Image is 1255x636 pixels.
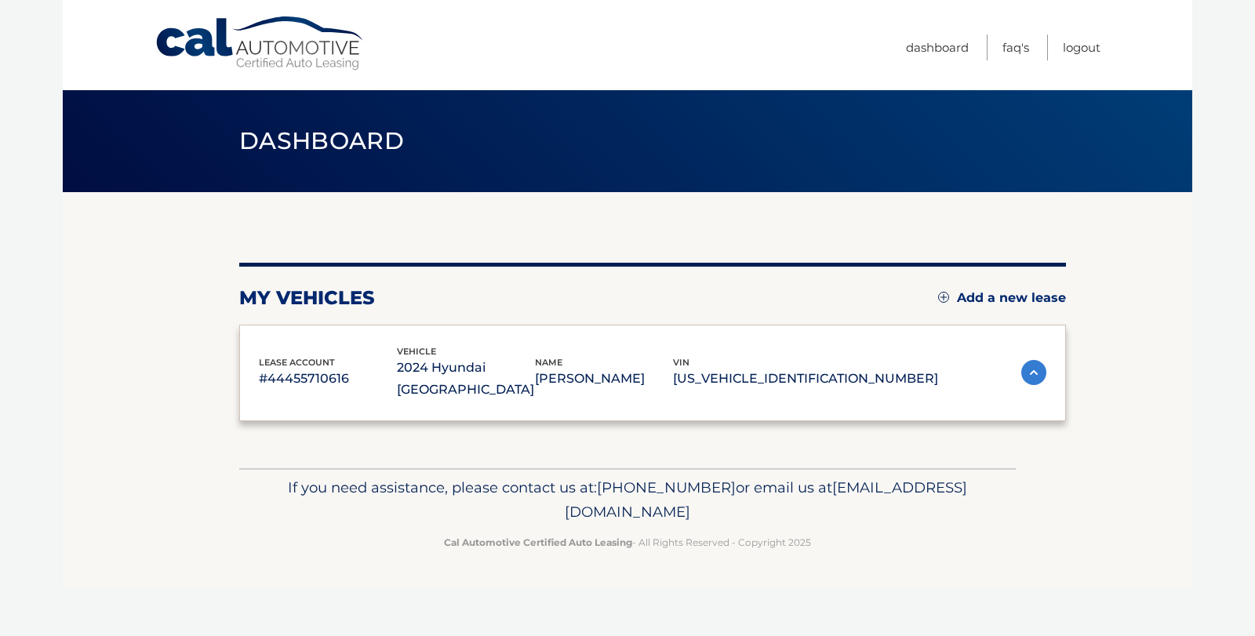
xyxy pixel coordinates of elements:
[249,534,1006,551] p: - All Rights Reserved - Copyright 2025
[249,475,1006,525] p: If you need assistance, please contact us at: or email us at
[597,478,736,496] span: [PHONE_NUMBER]
[239,126,404,155] span: Dashboard
[938,292,949,303] img: add.svg
[535,368,673,390] p: [PERSON_NAME]
[239,286,375,310] h2: my vehicles
[673,357,689,368] span: vin
[535,357,562,368] span: name
[259,357,335,368] span: lease account
[1021,360,1046,385] img: accordion-active.svg
[938,290,1066,306] a: Add a new lease
[1002,35,1029,60] a: FAQ's
[444,536,632,548] strong: Cal Automotive Certified Auto Leasing
[259,368,397,390] p: #44455710616
[397,346,436,357] span: vehicle
[1063,35,1100,60] a: Logout
[155,16,366,71] a: Cal Automotive
[906,35,969,60] a: Dashboard
[673,368,938,390] p: [US_VEHICLE_IDENTIFICATION_NUMBER]
[397,357,535,401] p: 2024 Hyundai [GEOGRAPHIC_DATA]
